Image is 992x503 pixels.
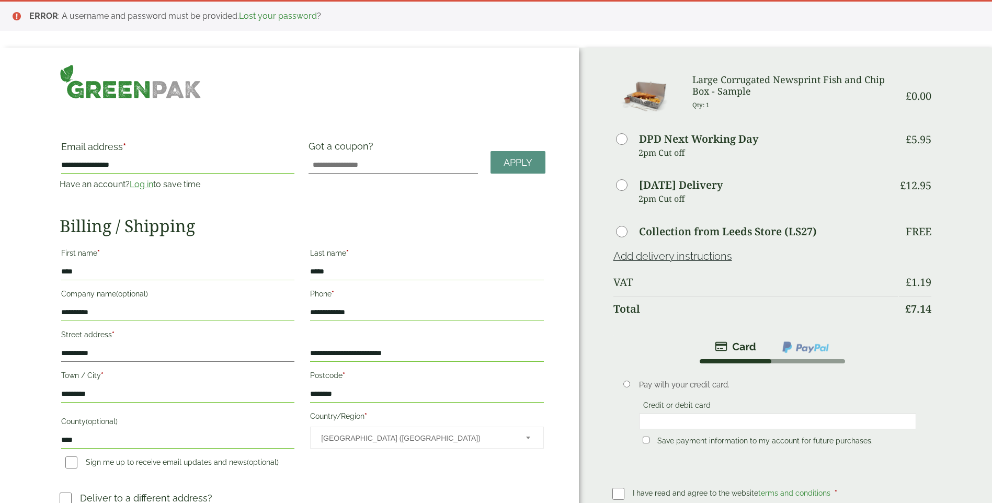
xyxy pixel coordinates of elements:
[321,427,511,449] span: United Kingdom (UK)
[758,489,830,497] a: terms and conditions
[906,275,931,289] bdi: 1.19
[309,141,378,157] label: Got a coupon?
[906,89,911,103] span: £
[346,249,349,257] abbr: required
[61,368,294,386] label: Town / City
[906,132,911,146] span: £
[900,178,931,192] bdi: 12.95
[97,249,100,257] abbr: required
[639,180,723,190] label: [DATE] Delivery
[101,371,104,380] abbr: required
[332,290,334,298] abbr: required
[61,287,294,304] label: Company name
[123,141,126,152] abbr: required
[692,74,898,97] h3: Large Corrugated Newsprint Fish and Chip Box - Sample
[130,179,153,189] a: Log in
[61,142,294,157] label: Email address
[613,296,898,322] th: Total
[633,489,833,497] span: I have read and agree to the website
[343,371,345,380] abbr: required
[642,417,913,426] iframe: Secure card payment input frame
[310,287,543,304] label: Phone
[61,327,294,345] label: Street address
[639,379,916,391] p: Pay with your credit card.
[60,178,296,191] p: Have an account? to save time
[61,414,294,432] label: County
[504,157,532,168] span: Apply
[905,302,911,316] span: £
[781,340,830,354] img: ppcp-gateway.png
[112,330,115,339] abbr: required
[638,191,898,207] p: 2pm Cut off
[61,246,294,264] label: First name
[906,89,931,103] bdi: 0.00
[310,409,543,427] label: Country/Region
[906,275,911,289] span: £
[906,132,931,146] bdi: 5.95
[905,302,931,316] bdi: 7.14
[310,246,543,264] label: Last name
[715,340,756,353] img: stripe.png
[310,427,543,449] span: Country/Region
[60,216,545,236] h2: Billing / Shipping
[247,458,279,466] span: (optional)
[638,145,898,161] p: 2pm Cut off
[835,489,837,497] abbr: required
[613,250,732,262] a: Add delivery instructions
[653,437,877,448] label: Save payment information to my account for future purchases.
[65,456,77,468] input: Sign me up to receive email updates and news(optional)
[491,151,545,174] a: Apply
[692,101,710,109] small: Qty: 1
[310,368,543,386] label: Postcode
[906,225,931,238] p: Free
[900,178,906,192] span: £
[639,226,817,237] label: Collection from Leeds Store (LS27)
[639,134,758,144] label: DPD Next Working Day
[364,412,367,420] abbr: required
[86,417,118,426] span: (optional)
[116,290,148,298] span: (optional)
[239,11,317,21] a: Lost your password
[61,458,283,470] label: Sign me up to receive email updates and news
[29,11,58,21] strong: ERROR
[613,270,898,295] th: VAT
[29,10,975,22] li: : A username and password must be provided. ?
[60,64,201,99] img: GreenPak Supplies
[639,401,715,413] label: Credit or debit card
